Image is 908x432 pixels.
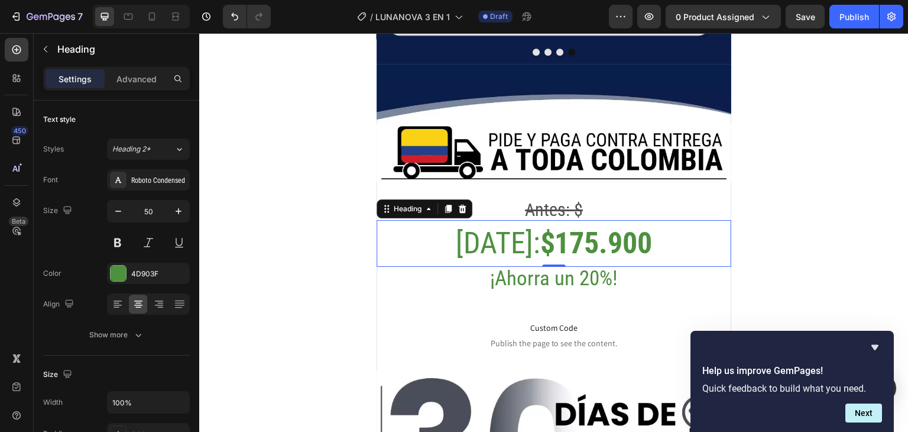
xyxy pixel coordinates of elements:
div: Heading [192,170,225,181]
div: Help us improve GemPages! [702,340,882,423]
h2: [DATE]: [177,187,532,234]
span: Custom Code [177,288,532,302]
p: Quick feedback to build what you need. [702,383,882,394]
p: Settings [59,73,92,85]
s: Antes: $ [326,166,384,187]
button: Publish [829,5,879,28]
div: Beta [9,217,28,226]
span: / [370,11,373,23]
div: Align [43,296,76,312]
button: Save [786,5,825,28]
input: Auto [108,392,189,413]
button: 0 product assigned [666,5,781,28]
p: 7 [77,9,83,24]
div: Text style [43,114,76,125]
span: Save [796,12,815,22]
div: Color [43,268,61,279]
div: Show more [89,329,144,341]
span: LUNANOVA 3 EN 1 [375,11,450,23]
div: Roboto Condensed [131,175,187,186]
span: Draft [490,11,508,22]
div: 450 [11,126,28,136]
strong: $175.900 [341,193,453,227]
div: Styles [43,144,64,154]
p: Heading [57,42,185,56]
p: Advanced [116,73,157,85]
button: Show more [43,324,190,346]
button: Next question [845,404,882,423]
div: Undo/Redo [223,5,271,28]
div: Size [43,367,74,383]
h2: Help us improve GemPages! [702,364,882,378]
button: Heading 2* [107,138,190,160]
span: Publish the page to see the content. [177,304,532,316]
div: Width [43,397,63,408]
h2: ¡Ahorra un 20%! [177,234,532,257]
button: 7 [5,5,88,28]
span: 0 product assigned [676,11,754,23]
div: Font [43,175,58,185]
div: 4D903F [131,269,187,279]
span: Heading 2* [112,144,151,154]
div: Publish [839,11,869,23]
iframe: Design area [199,33,908,432]
div: Size [43,203,74,219]
button: Hide survey [868,340,882,354]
